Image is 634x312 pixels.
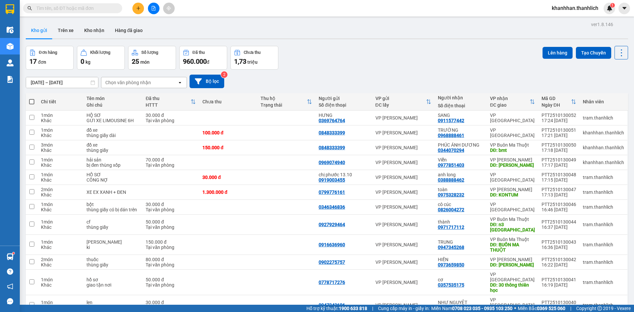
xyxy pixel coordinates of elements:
[610,3,615,8] sup: 1
[132,57,139,65] span: 25
[146,102,191,108] div: HTTT
[543,47,573,59] button: Lên hàng
[490,157,535,162] div: VP [PERSON_NAME]
[146,277,196,282] div: 50.000 đ
[537,306,565,311] strong: 0369 525 060
[583,175,624,180] div: tram.thanhlich
[41,157,80,162] div: 1 món
[207,59,209,65] span: đ
[570,305,571,312] span: |
[319,96,369,101] div: Người gửi
[234,57,246,65] span: 1,73
[542,187,576,192] div: PTT2510130047
[221,71,228,78] sup: 2
[87,133,139,138] div: thùng giấy dài
[490,142,535,148] div: VP Buôn Ma Thuột
[438,127,483,133] div: TRƯỜNG
[146,202,196,207] div: 30.000 đ
[87,300,139,305] div: len
[7,298,13,304] span: message
[438,207,464,212] div: 0826004272
[151,6,156,11] span: file-add
[87,277,139,282] div: hồ sơ
[438,118,464,123] div: 0911577442
[53,22,79,38] button: Trên xe
[41,282,80,288] div: Khác
[438,219,483,225] div: thành
[319,145,345,150] div: 0848333399
[490,172,535,183] div: VP [GEOGRAPHIC_DATA]
[583,204,624,210] div: tram.thanhlich
[7,76,14,83] img: solution-icon
[41,118,80,123] div: Khác
[146,162,196,168] div: Tại văn phòng
[319,204,345,210] div: 0346346836
[6,4,14,14] img: logo-vxr
[87,118,139,123] div: GỬI XE LIMOUSINE 6H
[542,202,576,207] div: PTT2510130046
[26,77,98,88] input: Select a date range.
[41,225,80,230] div: Khác
[375,260,431,265] div: VP [PERSON_NAME]
[163,3,175,14] button: aim
[146,219,196,225] div: 50.000 đ
[583,280,624,285] div: tram.thanhlich
[542,162,576,168] div: 17:17 [DATE]
[39,50,57,55] div: Đơn hàng
[90,50,110,55] div: Khối lượng
[87,127,139,133] div: đồ xe
[319,280,345,285] div: 0778717276
[7,26,14,33] img: warehouse-icon
[490,257,535,262] div: VP [PERSON_NAME]
[372,305,373,312] span: |
[81,57,84,65] span: 0
[244,50,261,55] div: Chưa thu
[542,207,576,212] div: 16:46 [DATE]
[490,242,535,253] div: DĐ: BUÔN MA THUỘT
[542,282,576,288] div: 16:19 [DATE]
[490,162,535,168] div: DĐ: gia lai
[87,113,139,118] div: HỒ SƠ
[542,219,576,225] div: PTT2510130044
[41,239,80,245] div: 1 món
[375,204,431,210] div: VP [PERSON_NAME]
[87,148,139,153] div: thùng giấy
[87,282,139,288] div: giao tận nơi
[128,46,176,70] button: Số lượng25món
[146,96,191,101] div: Đã thu
[177,80,183,85] svg: open
[319,177,345,183] div: 0919003455
[583,222,624,227] div: tram.thanhlich
[375,102,426,108] div: ĐC lấy
[202,145,254,150] div: 150.000 đ
[41,192,80,197] div: Khác
[87,225,139,230] div: thùng giấy
[583,145,624,150] div: khanhhan.thanhlich
[87,142,139,148] div: đồ xe
[514,307,516,310] span: ⚪️
[542,133,576,138] div: 17:21 [DATE]
[132,3,144,14] button: plus
[41,99,80,104] div: Chi tiết
[146,207,196,212] div: Tại văn phòng
[542,127,576,133] div: PTT2510130051
[41,177,80,183] div: Khác
[490,202,535,212] div: VP [GEOGRAPHIC_DATA]
[339,306,367,311] strong: 1900 633 818
[87,157,139,162] div: hải sản
[583,160,624,165] div: khanhhan.thanhlich
[146,282,196,288] div: Tại văn phòng
[41,142,80,148] div: 3 món
[7,59,14,66] img: warehouse-icon
[576,47,611,59] button: Tạo Chuyến
[438,192,464,197] div: 0975328232
[202,190,254,195] div: 1.300.000 đ
[7,283,13,290] span: notification
[257,93,315,111] th: Toggle SortBy
[146,262,196,267] div: Tại văn phòng
[7,253,14,260] img: warehouse-icon
[438,113,483,118] div: SANG
[202,175,254,180] div: 30.000 đ
[375,96,426,101] div: VP gửi
[438,277,483,282] div: cơ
